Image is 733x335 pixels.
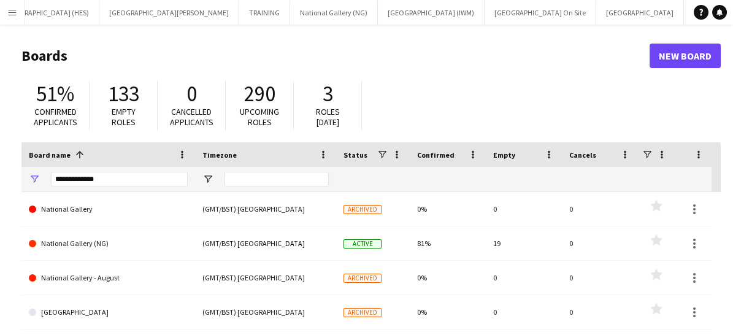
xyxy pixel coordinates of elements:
[486,226,562,260] div: 19
[417,150,455,160] span: Confirmed
[36,80,74,107] span: 51%
[316,106,340,128] span: Roles [DATE]
[108,80,139,107] span: 133
[378,1,485,25] button: [GEOGRAPHIC_DATA] (IWM)
[650,44,721,68] a: New Board
[29,174,40,185] button: Open Filter Menu
[410,226,486,260] div: 81%
[596,1,684,25] button: [GEOGRAPHIC_DATA]
[239,1,290,25] button: TRAINING
[486,192,562,226] div: 0
[343,239,382,248] span: Active
[343,274,382,283] span: Archived
[485,1,596,25] button: [GEOGRAPHIC_DATA] On Site
[186,80,197,107] span: 0
[343,308,382,317] span: Archived
[170,106,213,128] span: Cancelled applicants
[202,174,213,185] button: Open Filter Menu
[112,106,136,128] span: Empty roles
[343,205,382,214] span: Archived
[290,1,378,25] button: National Gallery (NG)
[486,295,562,329] div: 0
[562,261,638,295] div: 0
[410,192,486,226] div: 0%
[29,226,188,261] a: National Gallery (NG)
[343,150,367,160] span: Status
[486,261,562,295] div: 0
[562,192,638,226] div: 0
[21,47,650,65] h1: Boards
[225,172,329,187] input: Timezone Filter Input
[323,80,333,107] span: 3
[195,226,336,260] div: (GMT/BST) [GEOGRAPHIC_DATA]
[29,295,188,329] a: [GEOGRAPHIC_DATA]
[51,172,188,187] input: Board name Filter Input
[99,1,239,25] button: [GEOGRAPHIC_DATA][PERSON_NAME]
[29,192,188,226] a: National Gallery
[202,150,237,160] span: Timezone
[410,295,486,329] div: 0%
[410,261,486,295] div: 0%
[493,150,515,160] span: Empty
[562,226,638,260] div: 0
[569,150,596,160] span: Cancels
[195,261,336,295] div: (GMT/BST) [GEOGRAPHIC_DATA]
[195,295,336,329] div: (GMT/BST) [GEOGRAPHIC_DATA]
[195,192,336,226] div: (GMT/BST) [GEOGRAPHIC_DATA]
[29,150,71,160] span: Board name
[562,295,638,329] div: 0
[240,106,279,128] span: Upcoming roles
[244,80,275,107] span: 290
[34,106,77,128] span: Confirmed applicants
[29,261,188,295] a: National Gallery - August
